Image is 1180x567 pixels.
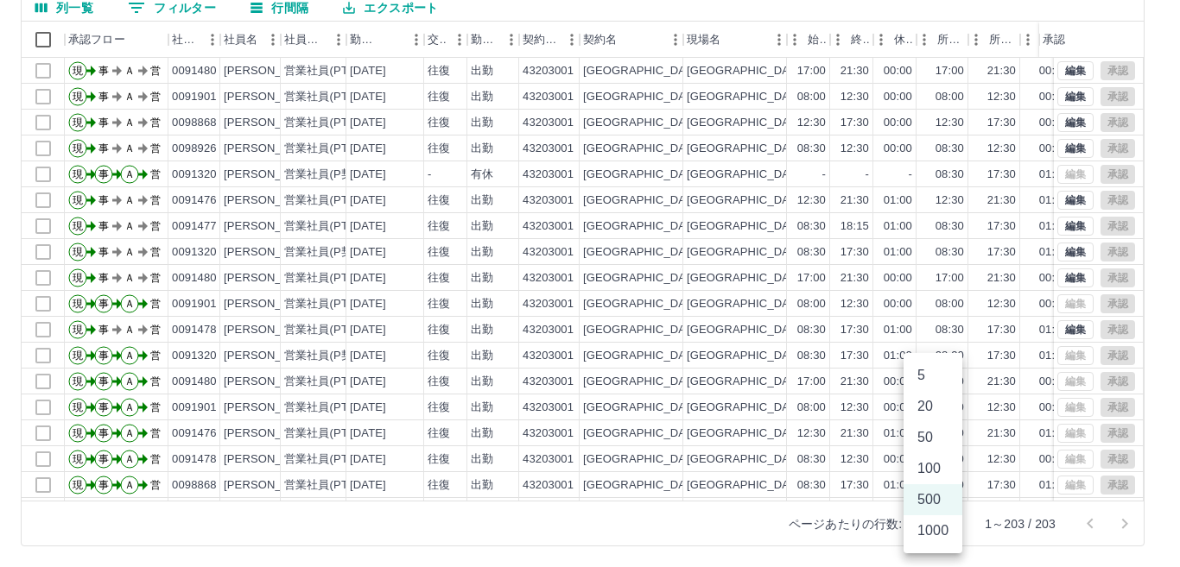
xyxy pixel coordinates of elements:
[904,515,962,546] li: 1000
[904,484,962,515] li: 500
[904,422,962,453] li: 50
[904,391,962,422] li: 20
[904,453,962,484] li: 100
[904,360,962,391] li: 5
